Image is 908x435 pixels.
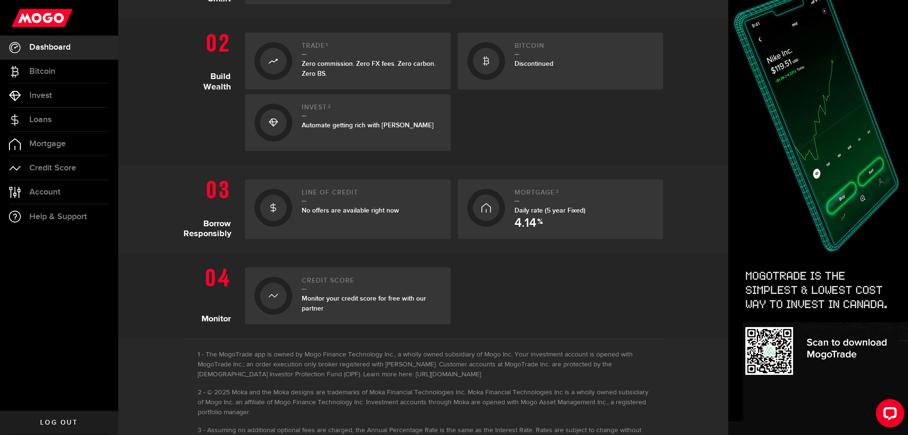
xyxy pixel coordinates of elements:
[326,42,328,48] sup: 1
[245,94,451,151] a: Invest2Automate getting rich with [PERSON_NAME]
[537,218,543,230] span: %
[868,395,908,435] iframe: LiveChat chat widget
[29,91,52,100] span: Invest
[302,121,434,129] span: Automate getting rich with [PERSON_NAME]
[29,188,61,196] span: Account
[515,60,553,68] span: Discontinued
[302,189,441,202] h2: Line of credit
[183,263,238,324] h1: Monitor
[29,115,52,124] span: Loans
[183,28,238,151] h1: Build Wealth
[556,189,559,195] sup: 3
[245,33,451,89] a: Trade1Zero commission. Zero FX fees. Zero carbon. Zero BS.
[302,277,441,290] h2: Credit Score
[29,43,70,52] span: Dashboard
[458,33,664,89] a: BitcoinDiscontinued
[29,164,76,172] span: Credit Score
[302,42,441,55] h2: Trade
[302,206,399,214] span: No offers are available right now
[515,189,654,202] h2: Mortgage
[328,104,331,109] sup: 2
[29,140,66,148] span: Mortgage
[40,419,78,426] span: Log out
[245,179,451,239] a: Line of creditNo offers are available right now
[198,350,649,380] li: The MogoTrade app is owned by Mogo Finance Technology Inc., a wholly owned subsidiary of Mogo Inc...
[458,179,664,239] a: Mortgage3Daily rate (5 year Fixed) 4.14 %
[183,175,238,239] h1: Borrow Responsibly
[515,206,585,214] span: Daily rate (5 year Fixed)
[302,60,436,78] span: Zero commission. Zero FX fees. Zero carbon. Zero BS.
[515,217,536,230] span: 4.14
[302,104,441,116] h2: Invest
[245,267,451,324] a: Credit ScoreMonitor your credit score for free with our partner
[29,67,55,76] span: Bitcoin
[302,294,426,312] span: Monitor your credit score for free with our partner
[198,388,649,417] li: © 2025 Moka and the Moka designs are trademarks of Moka Financial Technologies Inc. Moka Financia...
[29,213,87,221] span: Help & Support
[515,42,654,55] h2: Bitcoin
